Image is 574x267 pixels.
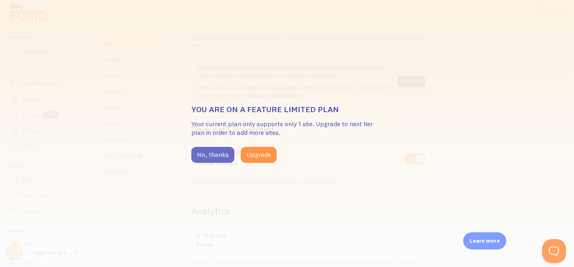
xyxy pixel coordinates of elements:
p: Learn more [470,237,500,245]
button: No, thanks [191,147,234,163]
p: Your current plan only supports only 1 site. Upgrade to next tier plan in order to add more sites. [191,119,383,138]
button: Upgrade [241,147,277,163]
h3: You are on a feature limited plan [191,104,383,115]
div: Learn more [463,232,506,249]
iframe: Help Scout Beacon - Open [542,239,566,263]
